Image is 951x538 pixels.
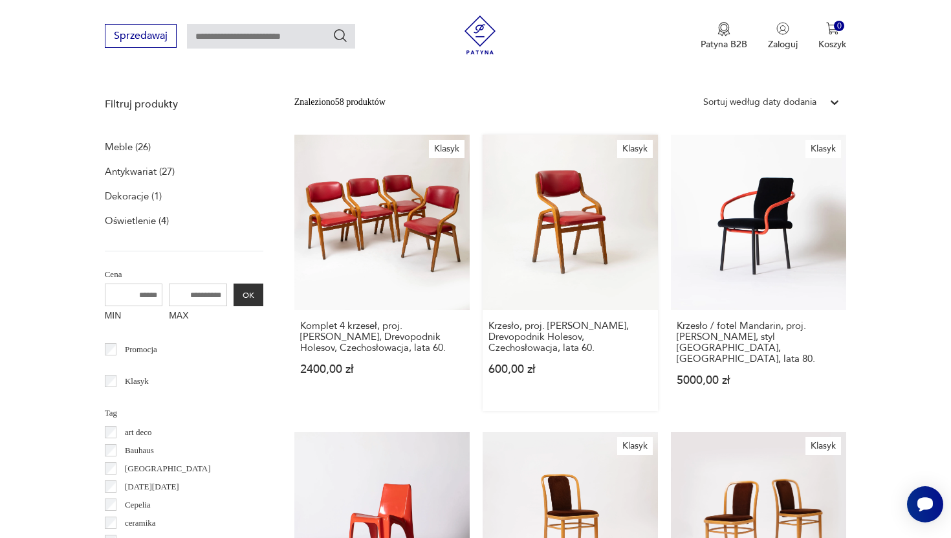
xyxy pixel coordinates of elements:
button: Sprzedawaj [105,24,177,48]
a: Dekoracje (1) [105,187,162,205]
h3: Krzesło / fotel Mandarin, proj. [PERSON_NAME], styl [GEOGRAPHIC_DATA], [GEOGRAPHIC_DATA], lata 80. [677,320,840,364]
a: Oświetlenie (4) [105,212,169,230]
label: MAX [169,306,227,327]
p: 600,00 zł [488,364,652,375]
img: Ikona medalu [717,22,730,36]
a: KlasykKomplet 4 krzeseł, proj. Ludvik Volak, Drevopodnik Holesov, Czechosłowacja, lata 60.Komplet... [294,135,470,411]
p: 2400,00 zł [300,364,464,375]
a: KlasykKrzesło / fotel Mandarin, proj. Ettore Sottsass, styl Memphis, Włochy, lata 80.Krzesło / fo... [671,135,846,411]
iframe: Smartsupp widget button [907,486,943,522]
a: Sprzedawaj [105,32,177,41]
h3: Komplet 4 krzeseł, proj. [PERSON_NAME], Drevopodnik Holesov, Czechosłowacja, lata 60. [300,320,464,353]
a: Ikona medaluPatyna B2B [701,22,747,50]
p: Tag [105,406,263,420]
img: Ikona koszyka [826,22,839,35]
p: [GEOGRAPHIC_DATA] [125,462,211,476]
p: Bauhaus [125,443,154,458]
p: art deco [125,425,152,440]
p: Cepelia [125,498,151,512]
button: 0Koszyk [818,22,846,50]
a: KlasykKrzesło, proj. Ludvik Volak, Drevopodnik Holesov, Czechosłowacja, lata 60.Krzesło, proj. [P... [483,135,658,411]
p: Zaloguj [768,38,798,50]
p: Klasyk [125,374,149,388]
img: Ikonka użytkownika [776,22,789,35]
p: Promocja [125,342,157,357]
p: Cena [105,267,263,282]
p: 5000,00 zł [677,375,840,386]
a: Meble (26) [105,138,151,156]
a: Antykwariat (27) [105,163,175,181]
button: Szukaj [333,28,348,43]
p: Patyna B2B [701,38,747,50]
img: Patyna - sklep z meblami i dekoracjami vintage [461,16,499,54]
h3: Krzesło, proj. [PERSON_NAME], Drevopodnik Holesov, Czechosłowacja, lata 60. [488,320,652,353]
label: MIN [105,306,163,327]
button: OK [234,284,263,306]
div: 0 [834,21,845,32]
p: Koszyk [818,38,846,50]
div: Znaleziono 58 produktów [294,95,386,109]
div: Sortuj według daty dodania [703,95,816,109]
p: Filtruj produkty [105,97,263,111]
button: Zaloguj [768,22,798,50]
p: [DATE][DATE] [125,480,179,494]
button: Patyna B2B [701,22,747,50]
p: ceramika [125,516,156,530]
